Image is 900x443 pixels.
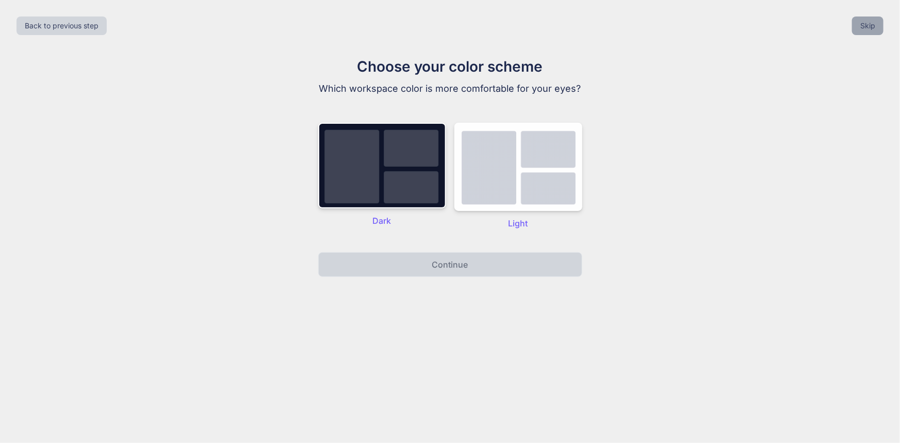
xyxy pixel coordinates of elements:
[318,215,446,227] p: Dark
[277,81,624,96] p: Which workspace color is more comfortable for your eyes?
[318,123,446,208] img: dark
[17,17,107,35] button: Back to previous step
[277,56,624,77] h1: Choose your color scheme
[454,217,582,229] p: Light
[852,17,883,35] button: Skip
[318,252,582,277] button: Continue
[454,123,582,211] img: dark
[432,258,468,271] p: Continue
